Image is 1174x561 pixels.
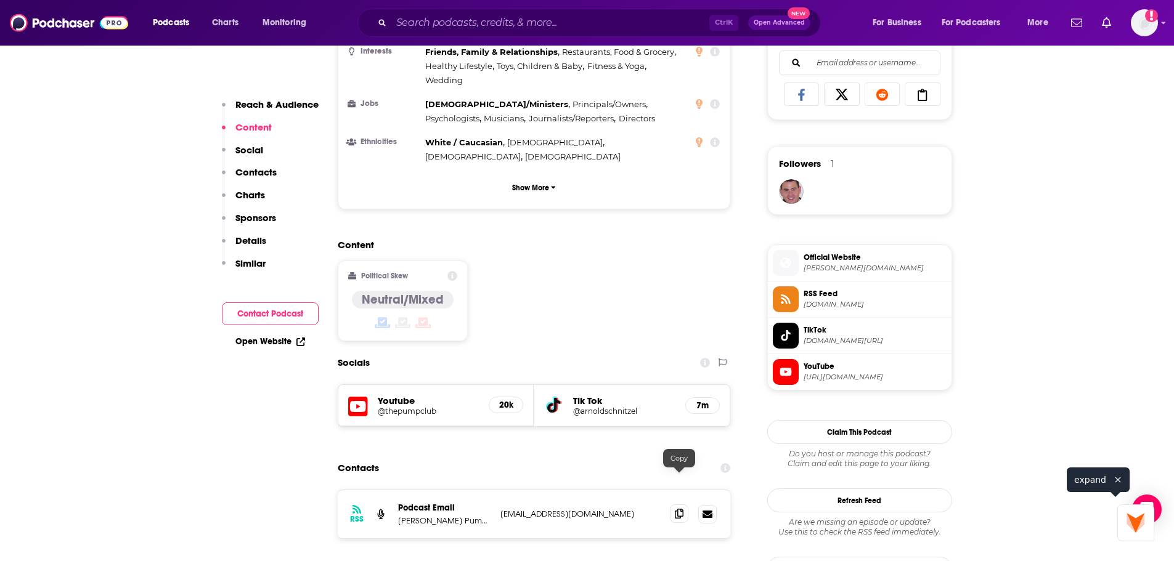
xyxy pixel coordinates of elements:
span: Followers [779,158,821,169]
a: Charts [204,13,246,33]
span: Healthy Lifestyle [425,61,492,71]
p: Contacts [235,166,277,178]
button: Sponsors [222,212,276,235]
span: , [425,59,494,73]
h3: Interests [348,47,420,55]
button: Social [222,144,263,167]
span: , [562,45,676,59]
h5: 7m [696,400,709,411]
span: Directors [619,113,655,123]
p: Reach & Audience [235,99,319,110]
a: Share on Reddit [865,83,900,106]
input: Email address or username... [789,51,930,75]
span: Toys, Children & Baby [497,61,582,71]
a: Open Website [235,336,305,347]
span: Podcasts [153,14,189,31]
span: Restaurants, Food & Grocery [562,47,674,57]
h3: Ethnicities [348,138,420,146]
span: [DEMOGRAPHIC_DATA] [425,151,521,161]
button: Details [222,235,266,257]
span: , [425,111,481,126]
span: Official Website [804,252,947,263]
p: Sponsors [235,212,276,224]
h2: Contacts [338,456,379,480]
span: , [425,135,505,150]
button: open menu [144,13,205,33]
span: Fitness & Yoga [587,61,645,71]
span: Wedding [425,75,463,85]
h4: Neutral/Mixed [362,292,444,307]
a: TikTok[DOMAIN_NAME][URL] [773,323,947,349]
span: Ctrl K [709,15,738,31]
span: , [573,97,648,111]
span: Open Advanced [754,20,805,26]
span: Journalists/Reporters [529,113,614,123]
h2: Socials [338,351,370,374]
span: [DEMOGRAPHIC_DATA]/Ministers [425,99,568,109]
input: Search podcasts, credits, & more... [391,13,709,33]
p: [PERSON_NAME] Pump Club [398,515,491,526]
img: dobbo.pieman [779,179,804,204]
span: New [788,7,810,19]
span: schwarzenegger.ck.page [804,264,947,273]
img: Podchaser - Follow, Share and Rate Podcasts [10,11,128,34]
a: Copy Link [905,83,940,106]
p: Details [235,235,266,246]
button: Contact Podcast [222,302,319,325]
p: [EMAIL_ADDRESS][DOMAIN_NAME] [500,509,661,519]
button: Open AdvancedNew [748,15,810,30]
button: open menu [254,13,322,33]
span: More [1027,14,1048,31]
a: Share on Facebook [784,83,820,106]
span: , [529,111,616,126]
p: Content [235,121,272,133]
h3: RSS [350,514,364,524]
button: open menu [1019,13,1064,33]
a: Show notifications dropdown [1066,12,1087,33]
span: , [507,135,605,150]
p: Social [235,144,263,156]
span: , [484,111,526,126]
h2: Political Skew [361,272,408,280]
span: TikTok [804,325,947,336]
span: YouTube [804,361,947,372]
a: RSS Feed[DOMAIN_NAME] [773,286,947,312]
h3: Jobs [348,100,420,108]
span: , [425,97,570,111]
button: open menu [934,13,1019,33]
button: Charts [222,189,265,212]
div: Copy [663,449,695,467]
a: Show notifications dropdown [1097,12,1116,33]
span: , [497,59,584,73]
a: YouTube[URL][DOMAIN_NAME] [773,359,947,385]
span: https://www.youtube.com/@thepumpclub [804,373,947,382]
span: [DEMOGRAPHIC_DATA] [525,151,621,161]
button: Claim This Podcast [767,420,952,444]
img: User Profile [1131,9,1158,36]
span: Principals/Owners [573,99,646,109]
span: White / Caucasian [425,137,503,147]
h5: Tik Tok [573,395,675,406]
button: Show More [348,176,720,199]
button: Show profile menu [1131,9,1158,36]
span: Friends, Family & Relationships [425,47,558,57]
span: Musicians [484,113,524,123]
button: open menu [864,13,937,33]
div: Open Intercom Messenger [1132,494,1162,524]
div: 1 [831,158,834,169]
p: Similar [235,257,266,269]
h5: @thepumpclub [378,406,479,416]
h2: Content [338,239,721,251]
button: Refresh Feed [767,488,952,512]
h5: @arnoldschnitzel [573,406,675,416]
span: For Business [873,14,921,31]
span: Charts [212,14,238,31]
span: , [587,59,646,73]
a: Official Website[PERSON_NAME][DOMAIN_NAME] [773,250,947,276]
span: Psychologists [425,113,479,123]
svg: Add a profile image [1145,9,1158,22]
p: Charts [235,189,265,201]
span: Logged in as Ashley_Beenen [1131,9,1158,36]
